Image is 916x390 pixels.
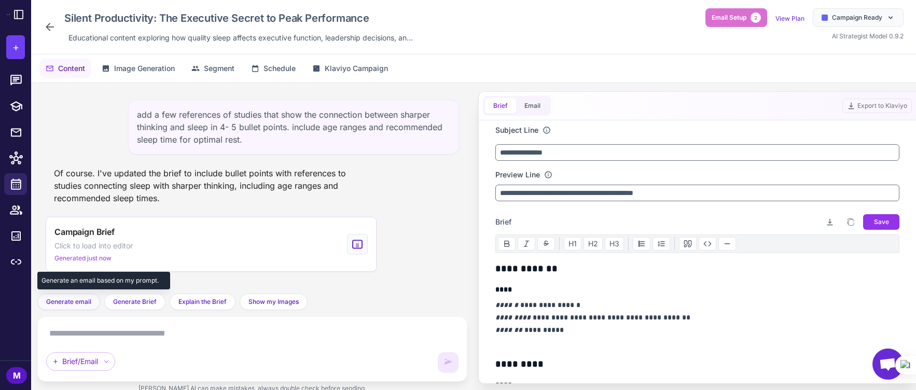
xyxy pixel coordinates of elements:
[263,63,296,74] span: Schedule
[584,237,603,250] button: H2
[306,59,394,78] button: Klaviyo Campaign
[64,30,417,46] div: Click to edit description
[170,294,235,310] button: Explain the Brief
[39,59,91,78] button: Content
[564,237,581,250] button: H1
[68,32,413,44] span: Educational content exploring how quality sleep affects executive function, leadership decisions,...
[104,294,165,310] button: Generate Brief
[832,32,904,40] span: AI Strategist Model 0.9.2
[6,367,27,384] div: M
[37,294,100,310] button: Generate email
[493,101,508,110] span: Brief
[248,297,299,307] span: Show my Images
[832,13,882,22] span: Campaign Ready
[128,100,459,155] div: add a few references of studies that show the connection between sharper thinking and sleep in 4-...
[6,14,10,15] img: Raleon Logo
[178,297,227,307] span: Explain the Brief
[58,63,85,74] span: Content
[605,237,624,250] button: H3
[705,8,767,27] button: Email Setup2
[874,217,889,227] span: Save
[46,163,377,208] div: Of course. I've updated the brief to include bullet points with references to studies connecting ...
[54,254,112,263] span: Generated just now
[863,214,899,230] button: Save
[495,124,538,136] label: Subject Line
[712,13,746,22] span: Email Setup
[495,216,511,228] span: Brief
[12,39,19,55] span: +
[113,297,157,307] span: Generate Brief
[46,297,91,307] span: Generate email
[325,63,388,74] span: Klaviyo Campaign
[842,214,859,230] button: Copy brief
[46,352,115,371] div: Brief/Email
[54,226,115,238] span: Campaign Brief
[751,12,761,23] span: 2
[245,59,302,78] button: Schedule
[60,8,417,28] div: Click to edit campaign name
[185,59,241,78] button: Segment
[842,99,912,113] button: Export to Klaviyo
[775,15,804,22] a: View Plan
[485,98,516,114] button: Brief
[495,169,540,180] label: Preview Line
[240,294,308,310] button: Show my Images
[54,240,133,252] span: Click to load into editor
[204,63,234,74] span: Segment
[516,98,549,114] button: Email
[822,214,838,230] button: Download brief
[872,349,904,380] div: Open chat
[114,63,175,74] span: Image Generation
[95,59,181,78] button: Image Generation
[6,35,25,59] button: +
